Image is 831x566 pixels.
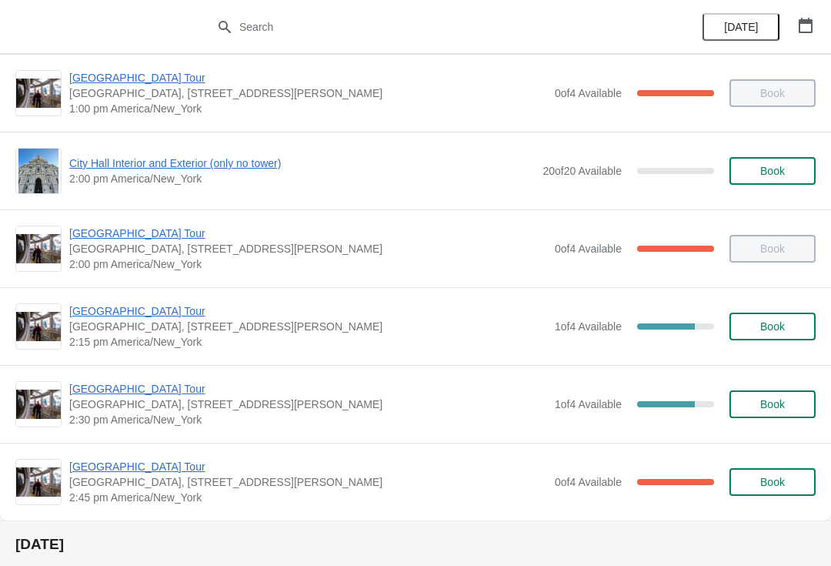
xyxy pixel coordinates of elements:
[18,149,59,193] img: City Hall Interior and Exterior (only no tower) | | 2:00 pm America/New_York
[69,334,547,350] span: 2:15 pm America/New_York
[69,490,547,505] span: 2:45 pm America/New_York
[69,101,547,116] span: 1:00 pm America/New_York
[69,459,547,474] span: [GEOGRAPHIC_DATA] Tour
[69,397,547,412] span: [GEOGRAPHIC_DATA], [STREET_ADDRESS][PERSON_NAME]
[239,13,623,41] input: Search
[542,165,622,177] span: 20 of 20 Available
[69,156,535,171] span: City Hall Interior and Exterior (only no tower)
[555,320,622,333] span: 1 of 4 Available
[555,398,622,410] span: 1 of 4 Available
[555,243,622,255] span: 0 of 4 Available
[69,241,547,256] span: [GEOGRAPHIC_DATA], [STREET_ADDRESS][PERSON_NAME]
[760,320,785,333] span: Book
[760,398,785,410] span: Book
[760,165,785,177] span: Book
[69,474,547,490] span: [GEOGRAPHIC_DATA], [STREET_ADDRESS][PERSON_NAME]
[729,157,816,185] button: Book
[729,313,816,340] button: Book
[69,381,547,397] span: [GEOGRAPHIC_DATA] Tour
[729,390,816,418] button: Book
[16,390,61,420] img: City Hall Tower Tour | City Hall Visitor Center, 1400 John F Kennedy Boulevard Suite 121, Philade...
[703,13,779,41] button: [DATE]
[69,412,547,427] span: 2:30 pm America/New_York
[16,467,61,497] img: City Hall Tower Tour | City Hall Visitor Center, 1400 John F Kennedy Boulevard Suite 121, Philade...
[724,21,758,33] span: [DATE]
[69,85,547,101] span: [GEOGRAPHIC_DATA], [STREET_ADDRESS][PERSON_NAME]
[16,312,61,342] img: City Hall Tower Tour | City Hall Visitor Center, 1400 John F Kennedy Boulevard Suite 121, Philade...
[69,319,547,334] span: [GEOGRAPHIC_DATA], [STREET_ADDRESS][PERSON_NAME]
[69,303,547,319] span: [GEOGRAPHIC_DATA] Tour
[69,256,547,272] span: 2:00 pm America/New_York
[555,87,622,99] span: 0 of 4 Available
[555,476,622,488] span: 0 of 4 Available
[16,79,61,109] img: City Hall Tower Tour | City Hall Visitor Center, 1400 John F Kennedy Boulevard Suite 121, Philade...
[16,234,61,264] img: City Hall Tower Tour | City Hall Visitor Center, 1400 John F Kennedy Boulevard Suite 121, Philade...
[760,476,785,488] span: Book
[729,468,816,496] button: Book
[69,70,547,85] span: [GEOGRAPHIC_DATA] Tour
[69,226,547,241] span: [GEOGRAPHIC_DATA] Tour
[69,171,535,186] span: 2:00 pm America/New_York
[15,537,816,552] h2: [DATE]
